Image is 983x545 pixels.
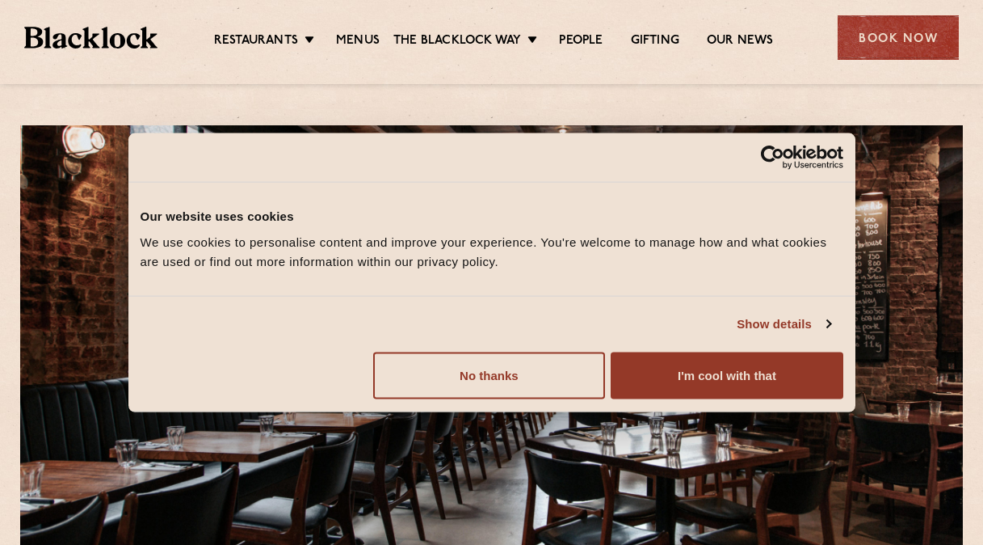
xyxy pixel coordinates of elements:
button: I'm cool with that [611,352,842,399]
button: No thanks [373,352,605,399]
a: Gifting [631,33,679,51]
div: Our website uses cookies [141,207,843,226]
a: Our News [707,33,774,51]
a: Menus [336,33,380,51]
a: Restaurants [214,33,298,51]
a: Show details [737,315,830,334]
img: BL_Textured_Logo-footer-cropped.svg [24,27,158,49]
div: We use cookies to personalise content and improve your experience. You're welcome to manage how a... [141,232,843,271]
div: Book Now [838,15,959,60]
a: The Blacklock Way [393,33,521,51]
a: Usercentrics Cookiebot - opens in a new window [702,146,843,170]
a: People [559,33,603,51]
